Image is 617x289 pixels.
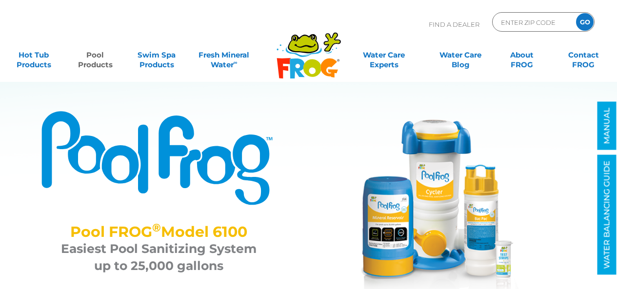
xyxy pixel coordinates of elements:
a: Water CareExperts [345,45,423,65]
a: PoolProducts [71,45,119,65]
h3: Easiest Pool Sanitizing System up to 25,000 gallons [53,240,265,274]
h2: Pool FROG Model 6100 [53,223,265,240]
a: Swim SpaProducts [133,45,180,65]
a: MANUAL [597,102,617,150]
sup: ® [152,221,161,234]
input: GO [576,13,594,31]
p: Find A Dealer [429,12,479,37]
a: AboutFROG [498,45,546,65]
sup: ∞ [234,59,238,66]
a: Hot TubProducts [10,45,58,65]
a: Fresh MineralWater∞ [194,45,254,65]
a: WATER BALANCING GUIDE [597,155,617,275]
a: Water CareBlog [437,45,484,65]
img: Frog Products Logo [271,19,346,79]
img: Product Logo [40,110,277,206]
a: ContactFROG [559,45,607,65]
